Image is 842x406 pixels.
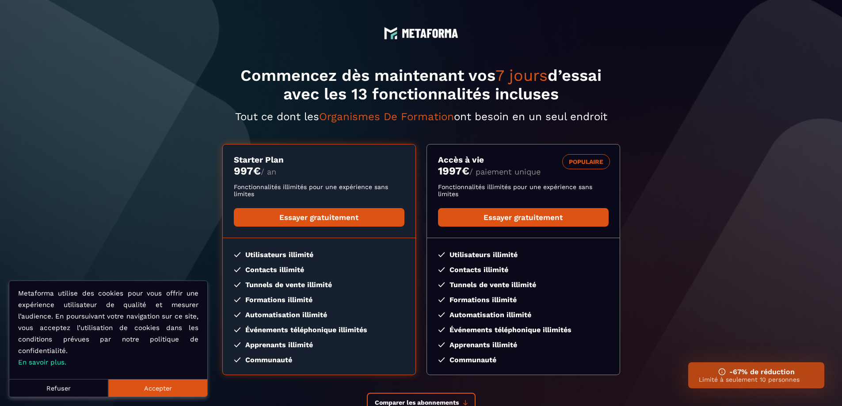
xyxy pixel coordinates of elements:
[253,165,261,177] currency: €
[234,296,404,304] li: Formations illimité
[438,208,609,227] a: Essayer gratuitement
[438,297,445,302] img: checked
[375,399,459,406] span: Comparer les abonnements
[438,282,445,287] img: checked
[234,267,241,272] img: checked
[402,29,458,38] img: logo
[438,165,469,177] money: 1997
[234,165,261,177] money: 997
[234,312,241,317] img: checked
[234,357,241,362] img: checked
[234,356,404,364] li: Communauté
[562,154,610,169] div: POPULAIRE
[438,281,609,289] li: Tunnels de vente illimité
[469,167,541,176] span: / paiement unique
[438,327,445,332] img: checked
[438,356,609,364] li: Communauté
[18,288,198,368] p: Metaforma utilise des cookies pour vous offrir une expérience utilisateur de qualité et mesurer l...
[234,183,404,197] p: Fonctionnalités illimités pour une expérience sans limites
[319,110,454,123] span: Organismes De Formation
[699,376,814,383] p: Limité à seulement 10 personnes
[438,357,445,362] img: checked
[234,250,404,259] li: Utilisateurs illimité
[438,326,609,334] li: Événements téléphonique illimités
[234,297,241,302] img: checked
[234,311,404,319] li: Automatisation illimité
[438,155,609,165] h3: Accès à vie
[438,341,609,349] li: Apprenants illimité
[234,252,241,257] img: checked
[222,66,620,103] h1: Commencez dès maintenant vos d’essai avec les 13 fonctionnalités incluses
[234,341,404,349] li: Apprenants illimité
[9,379,108,397] button: Refuser
[495,66,548,85] span: 7 jours
[438,183,609,197] p: Fonctionnalités illimités pour une expérience sans limites
[384,27,397,40] img: logo
[438,311,609,319] li: Automatisation illimité
[438,250,609,259] li: Utilisateurs illimité
[234,282,241,287] img: checked
[699,368,814,376] h3: -67% de réduction
[222,110,620,123] p: Tout ce dont les ont besoin en un seul endroit
[234,266,404,274] li: Contacts illimité
[234,208,404,227] a: Essayer gratuitement
[234,281,404,289] li: Tunnels de vente illimité
[438,312,445,317] img: checked
[438,267,445,272] img: checked
[234,155,404,165] h3: Starter Plan
[108,379,207,397] button: Accepter
[438,266,609,274] li: Contacts illimité
[234,342,241,347] img: checked
[438,252,445,257] img: checked
[462,165,469,177] currency: €
[261,167,276,176] span: / an
[234,326,404,334] li: Événements téléphonique illimités
[234,327,241,332] img: checked
[438,342,445,347] img: checked
[438,296,609,304] li: Formations illimité
[718,368,726,376] img: ifno
[18,358,66,366] a: En savoir plus.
